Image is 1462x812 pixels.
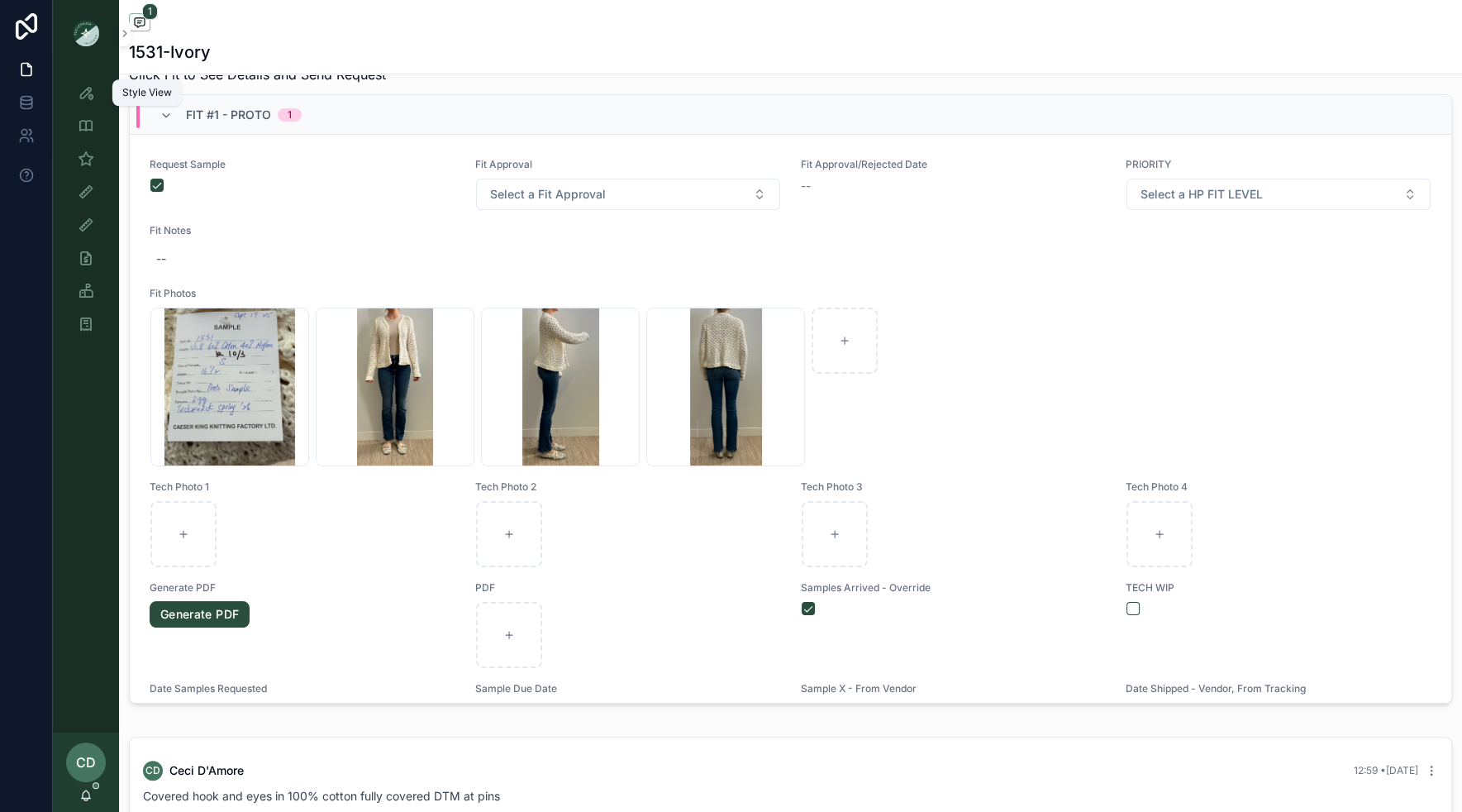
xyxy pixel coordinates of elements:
[475,581,781,595] span: PDF
[122,86,172,99] div: Style View
[150,581,455,595] span: Generate PDF
[475,682,781,695] span: Sample Due Date
[475,702,781,719] span: [DATE]
[53,66,119,361] div: scrollable content
[150,702,455,719] span: [DATE]
[150,224,1431,237] span: Fit Notes
[1126,179,1431,210] button: Select Button
[1354,764,1418,776] span: 12:59 • [DATE]
[156,251,166,267] div: --
[801,158,1107,171] span: Fit Approval/Rejected Date
[150,287,1431,300] span: Fit Photos
[129,41,211,64] h1: 1531-Ivory
[73,20,99,46] img: App logo
[1141,186,1263,203] span: Select a HP FIT LEVEL
[169,762,244,779] span: Ceci D'Amore
[150,158,455,171] span: Request Sample
[801,480,1107,494] span: Tech Photo 3
[476,179,780,210] button: Select Button
[1126,480,1431,494] span: Tech Photo 4
[129,13,150,34] button: 1
[150,480,455,494] span: Tech Photo 1
[1126,158,1431,171] span: PRIORITY
[801,178,811,194] span: --
[475,480,781,494] span: Tech Photo 2
[801,581,1107,595] span: Samples Arrived - Override
[145,764,160,777] span: CD
[76,752,96,772] span: CD
[129,64,386,84] span: Click Fit to See Details and Send Request
[1126,702,1136,719] span: --
[142,3,158,20] span: 1
[490,186,606,203] span: Select a Fit Approval
[1126,682,1431,695] span: Date Shipped - Vendor, From Tracking
[1126,581,1431,595] span: TECH WIP
[186,107,271,123] span: Fit #1 - Proto
[288,108,292,122] div: 1
[150,601,250,628] a: Generate PDF
[475,158,781,171] span: Fit Approval
[801,682,1107,695] span: Sample X - From Vendor
[150,682,455,695] span: Date Samples Requested
[143,787,1438,805] p: Covered hook and eyes in 100% cotton fully covered DTM at pins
